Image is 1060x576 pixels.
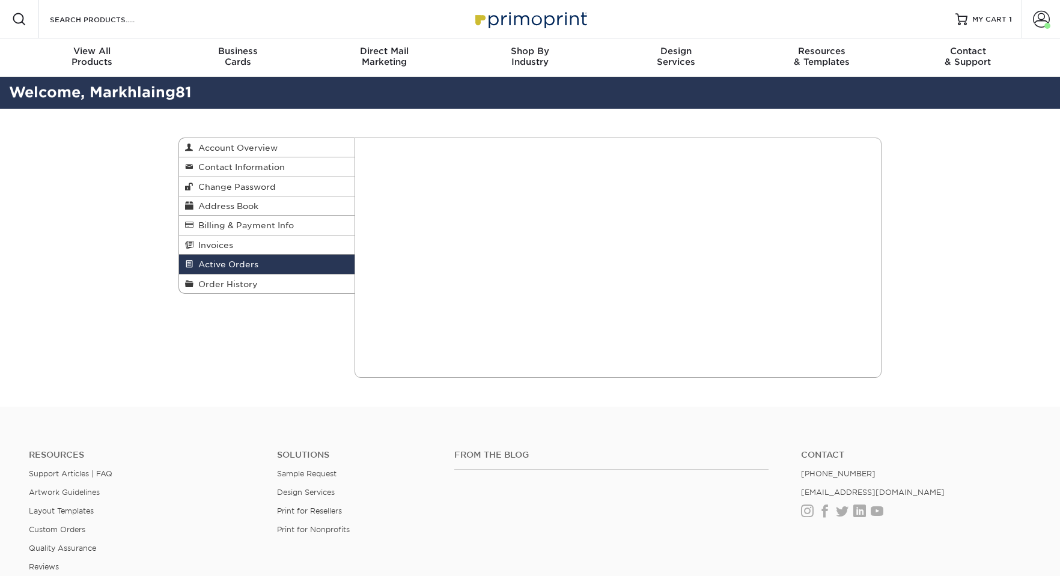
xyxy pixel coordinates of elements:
[311,46,457,56] span: Direct Mail
[311,38,457,77] a: Direct MailMarketing
[179,138,355,157] a: Account Overview
[29,450,259,460] h4: Resources
[29,506,94,515] a: Layout Templates
[895,46,1041,56] span: Contact
[457,38,603,77] a: Shop ByIndustry
[29,488,100,497] a: Artwork Guidelines
[603,46,749,56] span: Design
[311,46,457,67] div: Marketing
[277,450,436,460] h4: Solutions
[179,157,355,177] a: Contact Information
[470,6,590,32] img: Primoprint
[193,240,233,250] span: Invoices
[895,38,1041,77] a: Contact& Support
[179,216,355,235] a: Billing & Payment Info
[193,279,258,289] span: Order History
[801,469,876,478] a: [PHONE_NUMBER]
[454,450,769,460] h4: From the Blog
[457,46,603,67] div: Industry
[193,182,276,192] span: Change Password
[277,525,350,534] a: Print for Nonprofits
[749,46,895,56] span: Resources
[49,12,166,26] input: SEARCH PRODUCTS.....
[179,196,355,216] a: Address Book
[277,488,335,497] a: Design Services
[603,46,749,67] div: Services
[972,14,1007,25] span: MY CART
[29,525,85,534] a: Custom Orders
[179,274,355,293] a: Order History
[801,450,1031,460] a: Contact
[165,46,311,56] span: Business
[895,46,1041,67] div: & Support
[603,38,749,77] a: DesignServices
[179,235,355,255] a: Invoices
[19,46,165,56] span: View All
[165,46,311,67] div: Cards
[29,544,96,553] a: Quality Assurance
[1009,15,1012,23] span: 1
[193,162,285,172] span: Contact Information
[277,469,337,478] a: Sample Request
[801,488,945,497] a: [EMAIL_ADDRESS][DOMAIN_NAME]
[193,259,258,269] span: Active Orders
[29,562,59,571] a: Reviews
[749,38,895,77] a: Resources& Templates
[277,506,342,515] a: Print for Resellers
[193,143,278,153] span: Account Overview
[29,469,112,478] a: Support Articles | FAQ
[165,38,311,77] a: BusinessCards
[193,201,258,211] span: Address Book
[457,46,603,56] span: Shop By
[19,46,165,67] div: Products
[179,177,355,196] a: Change Password
[179,255,355,274] a: Active Orders
[193,220,294,230] span: Billing & Payment Info
[19,38,165,77] a: View AllProducts
[749,46,895,67] div: & Templates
